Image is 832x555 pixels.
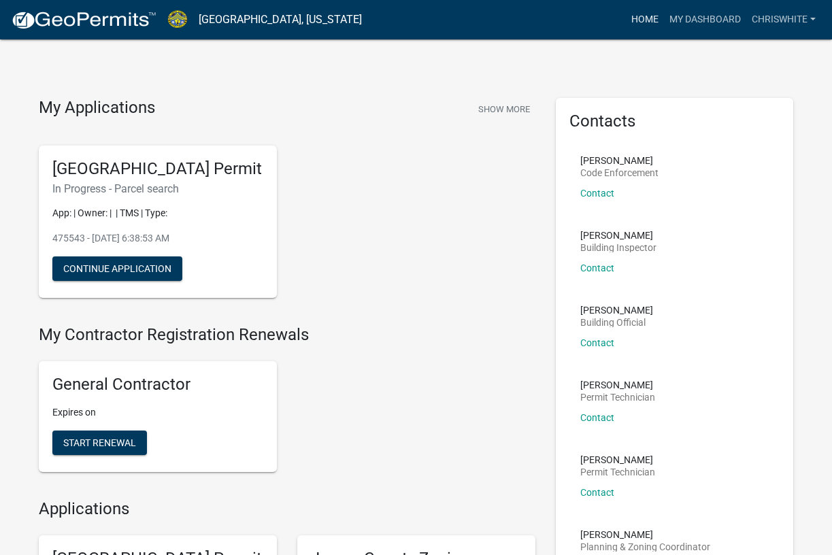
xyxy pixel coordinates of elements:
p: Building Inspector [580,243,656,252]
p: Planning & Zoning Coordinator [580,542,710,552]
a: Contact [580,337,614,348]
p: [PERSON_NAME] [580,380,655,390]
a: [GEOGRAPHIC_DATA], [US_STATE] [199,8,362,31]
h4: My Applications [39,98,155,118]
p: [PERSON_NAME] [580,305,653,315]
a: Contact [580,487,614,498]
a: Contact [580,188,614,199]
span: Start Renewal [63,437,136,448]
a: Chriswhite [746,7,821,33]
h4: Applications [39,499,535,519]
h4: My Contractor Registration Renewals [39,325,535,345]
a: Contact [580,412,614,423]
p: 475543 - [DATE] 6:38:53 AM [52,231,263,246]
p: App: | Owner: | | TMS | Type: [52,206,263,220]
p: Code Enforcement [580,168,659,178]
h5: General Contractor [52,375,263,394]
h5: Contacts [569,112,780,131]
a: Home [626,7,664,33]
p: Expires on [52,405,263,420]
img: Jasper County, South Carolina [167,10,188,29]
p: [PERSON_NAME] [580,530,710,539]
a: My Dashboard [664,7,746,33]
button: Show More [473,98,535,120]
p: Permit Technician [580,467,655,477]
h5: [GEOGRAPHIC_DATA] Permit [52,159,263,179]
wm-registration-list-section: My Contractor Registration Renewals [39,325,535,483]
button: Start Renewal [52,431,147,455]
p: Permit Technician [580,392,655,402]
p: [PERSON_NAME] [580,156,659,165]
p: Building Official [580,318,653,327]
button: Continue Application [52,256,182,281]
p: [PERSON_NAME] [580,231,656,240]
a: Contact [580,263,614,273]
p: [PERSON_NAME] [580,455,655,465]
h6: In Progress - Parcel search [52,182,263,195]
